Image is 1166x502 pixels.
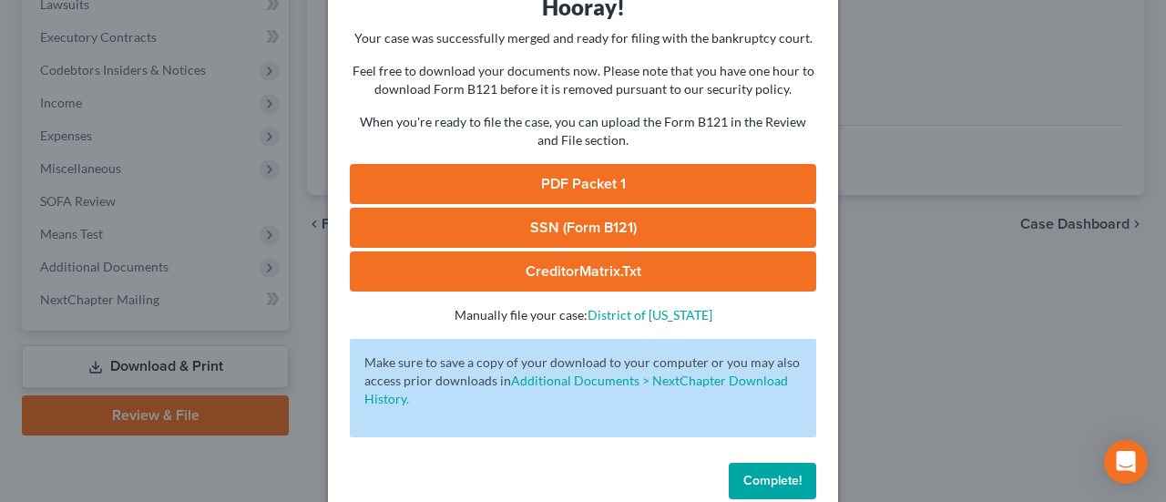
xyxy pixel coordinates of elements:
div: Open Intercom Messenger [1104,440,1148,484]
span: Complete! [743,473,802,488]
p: When you're ready to file the case, you can upload the Form B121 in the Review and File section. [350,113,816,149]
a: CreditorMatrix.txt [350,251,816,292]
a: Additional Documents > NextChapter Download History. [364,373,788,406]
p: Manually file your case: [350,306,816,324]
p: Make sure to save a copy of your download to your computer or you may also access prior downloads in [364,353,802,408]
a: PDF Packet 1 [350,164,816,204]
button: Complete! [729,463,816,499]
p: Feel free to download your documents now. Please note that you have one hour to download Form B12... [350,62,816,98]
a: SSN (Form B121) [350,208,816,248]
a: District of [US_STATE] [588,307,712,323]
p: Your case was successfully merged and ready for filing with the bankruptcy court. [350,29,816,47]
